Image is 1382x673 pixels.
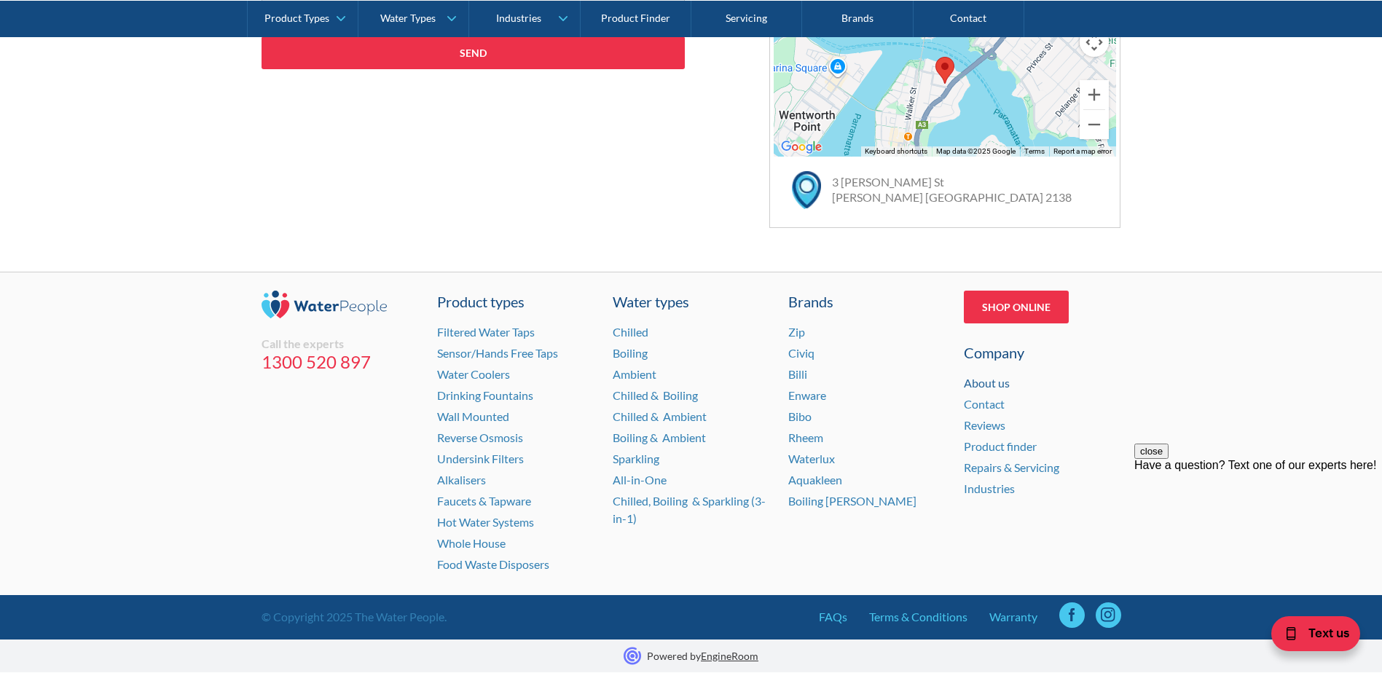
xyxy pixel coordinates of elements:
a: Product finder [964,439,1037,453]
a: Report a map error [1053,147,1112,155]
a: Boiling & Ambient [613,430,706,444]
a: Terms & Conditions [869,608,967,626]
a: Filtered Water Taps [437,325,535,339]
a: Boiling [613,346,648,360]
a: Sparkling [613,452,659,465]
a: Contact [964,397,1005,411]
a: Sensor/Hands Free Taps [437,346,558,360]
a: About us [964,376,1010,390]
div: Product Types [264,12,329,24]
iframe: podium webchat widget prompt [1134,444,1382,618]
input: Send [262,36,686,69]
a: Terms (opens in new tab) [1024,147,1045,155]
a: Enware [788,388,826,402]
a: Chilled & Ambient [613,409,707,423]
a: Product types [437,291,594,312]
a: Undersink Filters [437,452,524,465]
button: Keyboard shortcuts [865,146,927,157]
a: Industries [964,481,1015,495]
img: Google [777,138,825,157]
a: Billi [788,367,807,381]
a: Rheem [788,430,823,444]
div: Industries [496,12,541,24]
div: Brands [788,291,946,312]
p: Powered by [647,648,758,664]
a: Waterlux [788,452,835,465]
a: Water types [613,291,770,312]
div: © Copyright 2025 The Water People. [262,608,447,626]
a: Ambient [613,367,656,381]
a: Civiq [788,346,814,360]
a: Open this area in Google Maps (opens a new window) [777,138,825,157]
a: Food Waste Disposers [437,557,549,571]
button: Zoom in [1080,80,1109,109]
a: Reverse Osmosis [437,430,523,444]
a: FAQs [819,608,847,626]
div: Call the experts [262,336,419,351]
a: Zip [788,325,805,339]
a: Reviews [964,418,1005,432]
img: map marker icon [792,171,821,208]
a: Chilled [613,325,648,339]
a: Chilled, Boiling & Sparkling (3-in-1) [613,494,766,525]
div: Company [964,342,1121,363]
a: Repairs & Servicing [964,460,1059,474]
div: Water Types [380,12,436,24]
button: Zoom out [1080,110,1109,139]
a: Hot Water Systems [437,515,534,529]
a: Wall Mounted [437,409,509,423]
a: Aquakleen [788,473,842,487]
a: Alkalisers [437,473,486,487]
a: 1300 520 897 [262,351,419,373]
a: 3 [PERSON_NAME] St[PERSON_NAME] [GEOGRAPHIC_DATA] 2138 [832,175,1072,204]
a: Shop Online [964,291,1069,323]
div: Map pin [935,57,954,84]
a: Bibo [788,409,812,423]
button: Map camera controls [1080,28,1109,57]
a: Warranty [989,608,1037,626]
a: Whole House [437,536,506,550]
a: Boiling [PERSON_NAME] [788,494,916,508]
a: Drinking Fountains [437,388,533,402]
a: EngineRoom [701,650,758,662]
a: All-in-One [613,473,667,487]
a: Chilled & Boiling [613,388,698,402]
iframe: podium webchat widget bubble [1236,600,1382,673]
a: Faucets & Tapware [437,494,531,508]
a: Water Coolers [437,367,510,381]
span: Map data ©2025 Google [936,147,1016,155]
